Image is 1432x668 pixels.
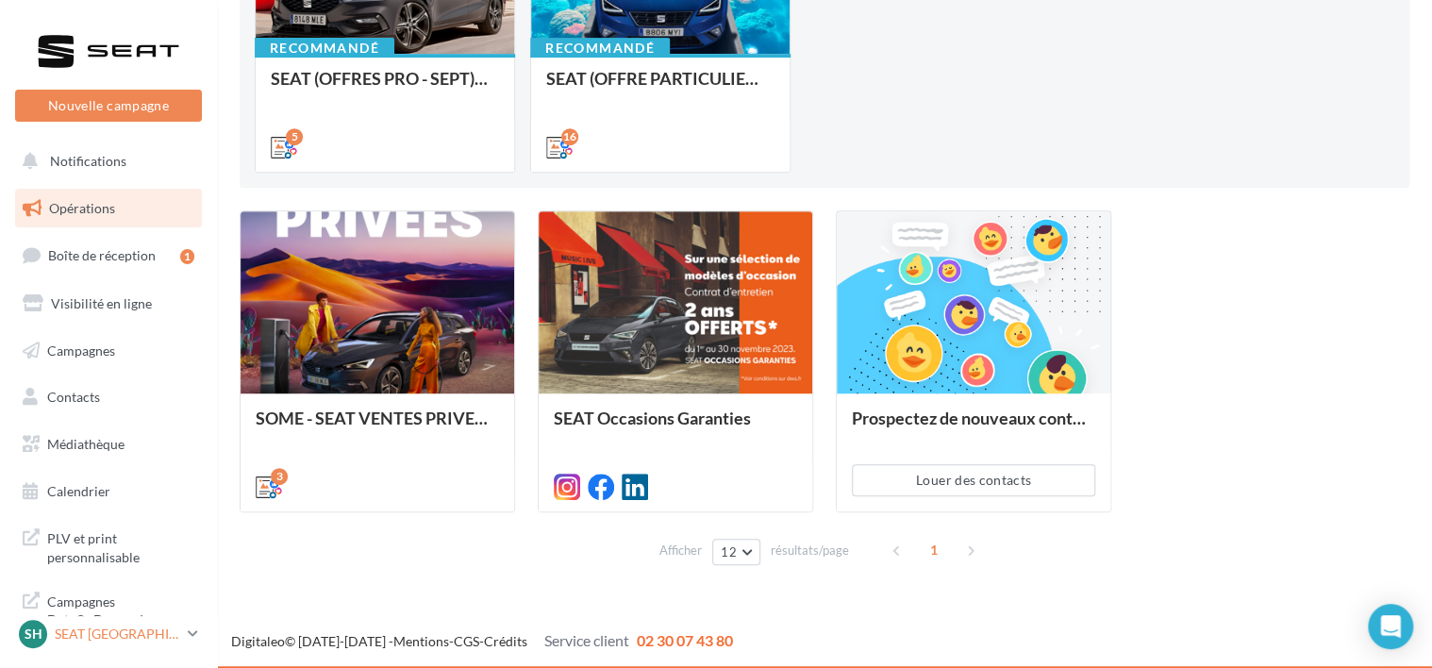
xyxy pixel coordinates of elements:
a: SH SEAT [GEOGRAPHIC_DATA] [15,616,202,652]
span: 1 [919,535,949,565]
span: Calendrier [47,483,110,499]
span: Service client [544,631,629,649]
button: 12 [712,539,760,565]
a: Campagnes [11,331,206,371]
button: Louer des contacts [852,464,1095,496]
div: SEAT (OFFRES PRO - SEPT) - SOCIAL MEDIA [271,69,499,107]
span: © [DATE]-[DATE] - - - [231,633,733,649]
a: Contacts [11,377,206,417]
a: Visibilité en ligne [11,284,206,324]
span: Opérations [49,200,115,216]
span: 02 30 07 43 80 [637,631,733,649]
span: Campagnes [47,342,115,358]
span: Boîte de réception [48,247,156,263]
a: CGS [454,633,479,649]
div: 1 [180,249,194,264]
a: Mentions [393,633,449,649]
div: SOME - SEAT VENTES PRIVEES [256,409,499,446]
span: Médiathèque [47,436,125,452]
div: Recommandé [530,38,670,58]
div: 16 [561,128,578,145]
span: Campagnes DataOnDemand [47,589,194,629]
a: Boîte de réception1 [11,235,206,276]
span: 12 [721,544,737,559]
span: résultats/page [771,542,849,559]
a: Digitaleo [231,633,285,649]
div: Prospectez de nouveaux contacts [852,409,1095,446]
span: Notifications [50,153,126,169]
div: 3 [271,468,288,485]
button: Notifications [11,142,198,181]
span: Visibilité en ligne [51,295,152,311]
a: Médiathèque [11,425,206,464]
a: PLV et print personnalisable [11,518,206,574]
div: SEAT Occasions Garanties [554,409,797,446]
div: Open Intercom Messenger [1368,604,1413,649]
span: Contacts [47,389,100,405]
span: SH [25,625,42,643]
a: Crédits [484,633,527,649]
div: Recommandé [255,38,394,58]
p: SEAT [GEOGRAPHIC_DATA] [55,625,180,643]
span: PLV et print personnalisable [47,526,194,566]
a: Opérations [11,189,206,228]
a: Campagnes DataOnDemand [11,581,206,637]
div: 5 [286,128,303,145]
span: Afficher [659,542,702,559]
button: Nouvelle campagne [15,90,202,122]
a: Calendrier [11,472,206,511]
div: SEAT (OFFRE PARTICULIER - SEPT) - SOCIAL MEDIA [546,69,774,107]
